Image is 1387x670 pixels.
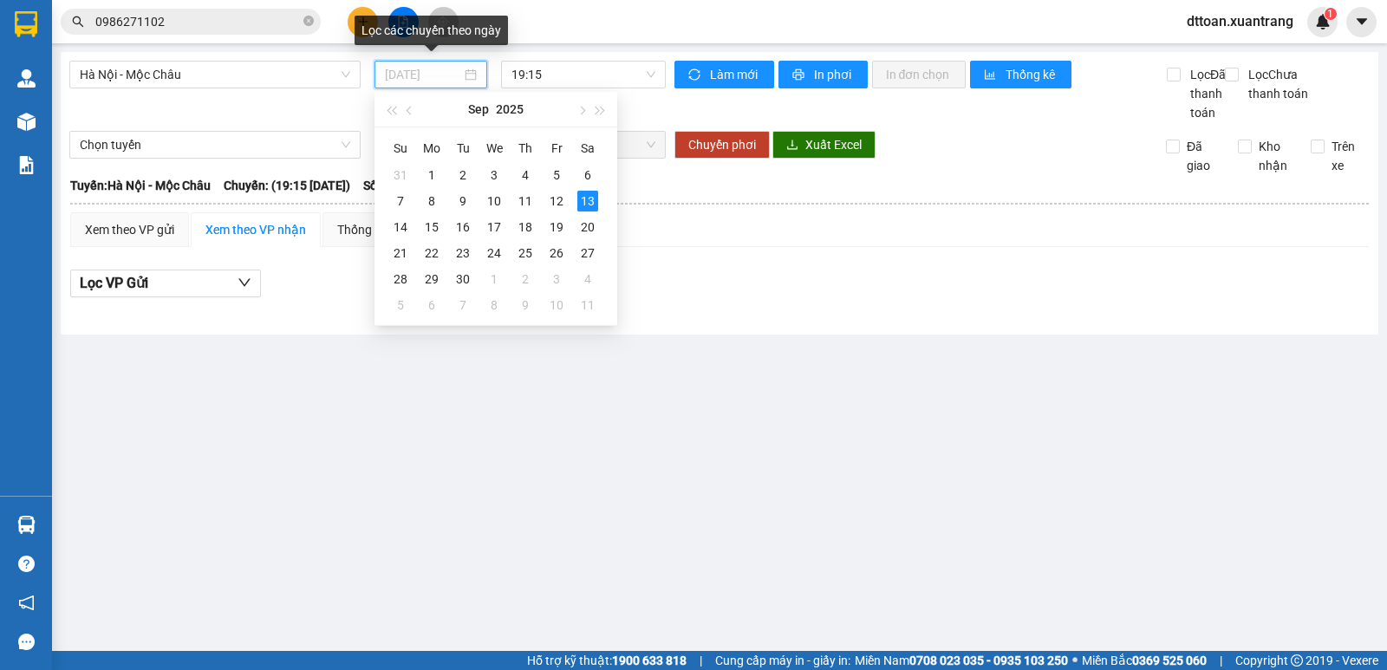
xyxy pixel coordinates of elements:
[674,61,774,88] button: syncLàm mới
[447,162,479,188] td: 2025-09-02
[510,266,541,292] td: 2025-10-02
[527,651,687,670] span: Hỗ trợ kỹ thuật:
[515,217,536,237] div: 18
[510,240,541,266] td: 2025-09-25
[546,295,567,315] div: 10
[428,7,459,37] button: aim
[484,269,505,289] div: 1
[546,217,567,237] div: 19
[515,191,536,211] div: 11
[95,12,300,31] input: Tìm tên, số ĐT hoặc mã đơn
[778,61,868,88] button: printerIn phơi
[80,132,350,158] span: Chọn tuyến
[453,217,473,237] div: 16
[390,295,411,315] div: 5
[70,270,261,297] button: Lọc VP Gửi
[1291,654,1303,667] span: copyright
[515,269,536,289] div: 2
[484,295,505,315] div: 8
[577,269,598,289] div: 4
[1252,137,1297,175] span: Kho nhận
[1354,14,1370,29] span: caret-down
[385,162,416,188] td: 2025-08-31
[1241,65,1312,103] span: Lọc Chưa thanh toán
[710,65,760,84] span: Làm mới
[17,113,36,131] img: warehouse-icon
[484,191,505,211] div: 10
[479,134,510,162] th: We
[416,240,447,266] td: 2025-09-22
[546,243,567,263] div: 26
[541,240,572,266] td: 2025-09-26
[984,68,999,82] span: bar-chart
[1325,137,1370,175] span: Trên xe
[453,243,473,263] div: 23
[541,188,572,214] td: 2025-09-12
[510,214,541,240] td: 2025-09-18
[303,14,314,30] span: close-circle
[17,156,36,174] img: solution-icon
[872,61,967,88] button: In đơn chọn
[479,292,510,318] td: 2025-10-08
[337,220,387,239] div: Thống kê
[238,276,251,289] span: down
[447,188,479,214] td: 2025-09-09
[541,162,572,188] td: 2025-09-05
[1132,654,1207,667] strong: 0369 525 060
[390,217,411,237] div: 14
[421,269,442,289] div: 29
[390,269,411,289] div: 28
[772,131,876,159] button: downloadXuất Excel
[479,162,510,188] td: 2025-09-03
[17,516,36,534] img: warehouse-icon
[479,188,510,214] td: 2025-09-10
[447,214,479,240] td: 2025-09-16
[1325,8,1337,20] sup: 1
[421,295,442,315] div: 6
[792,68,807,82] span: printer
[421,191,442,211] div: 8
[612,654,687,667] strong: 1900 633 818
[674,131,770,159] button: Chuyển phơi
[421,165,442,185] div: 1
[479,214,510,240] td: 2025-09-17
[1072,657,1078,664] span: ⚪️
[1173,10,1307,32] span: dttoan.xuantrang
[453,269,473,289] div: 30
[546,269,567,289] div: 3
[479,266,510,292] td: 2025-10-01
[814,65,854,84] span: In phơi
[546,165,567,185] div: 5
[700,651,702,670] span: |
[224,176,350,195] span: Chuyến: (19:15 [DATE])
[385,266,416,292] td: 2025-09-28
[18,556,35,572] span: question-circle
[541,214,572,240] td: 2025-09-19
[577,295,598,315] div: 11
[1006,65,1058,84] span: Thống kê
[510,162,541,188] td: 2025-09-04
[909,654,1068,667] strong: 0708 023 035 - 0935 103 250
[510,292,541,318] td: 2025-10-09
[510,188,541,214] td: 2025-09-11
[572,292,603,318] td: 2025-10-11
[303,16,314,26] span: close-circle
[453,165,473,185] div: 2
[468,92,489,127] button: Sep
[388,7,419,37] button: file-add
[715,651,850,670] span: Cung cấp máy in - giấy in:
[511,62,654,88] span: 19:15
[577,165,598,185] div: 6
[572,240,603,266] td: 2025-09-27
[515,165,536,185] div: 4
[355,16,508,45] div: Lọc các chuyến theo ngày
[385,188,416,214] td: 2025-09-07
[541,134,572,162] th: Fr
[72,16,84,28] span: search
[484,217,505,237] div: 17
[447,134,479,162] th: Tu
[421,243,442,263] div: 22
[385,134,416,162] th: Su
[484,165,505,185] div: 3
[479,240,510,266] td: 2025-09-24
